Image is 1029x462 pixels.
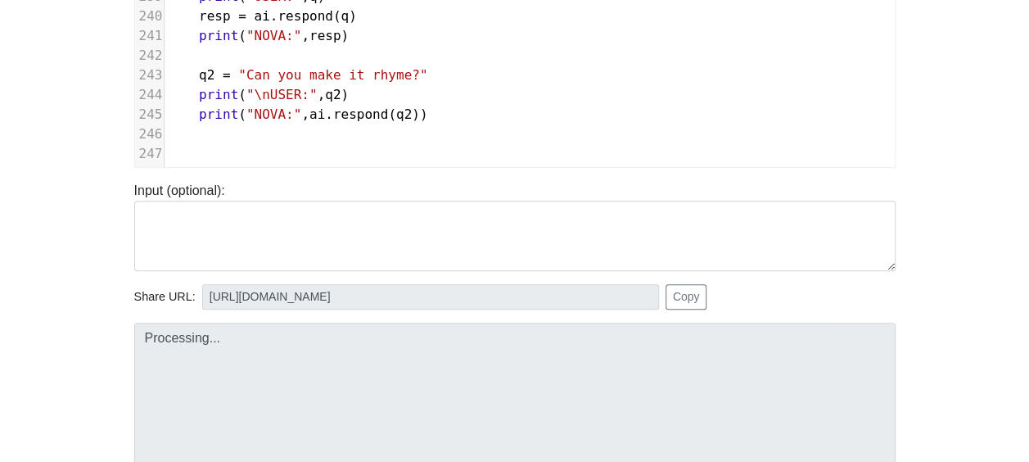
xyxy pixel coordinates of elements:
[135,105,164,125] div: 245
[309,106,325,122] span: ai
[246,106,301,122] span: "NOVA:"
[238,67,427,83] span: "Can you make it rhyme?"
[396,106,412,122] span: q2
[135,125,164,144] div: 246
[199,67,214,83] span: q2
[223,67,231,83] span: =
[135,46,164,66] div: 242
[122,181,908,271] div: Input (optional):
[341,8,349,24] span: q
[254,8,269,24] span: ai
[135,85,164,105] div: 244
[238,8,246,24] span: =
[246,28,301,43] span: "NOVA:"
[199,106,238,122] span: print
[135,7,164,26] div: 240
[309,28,341,43] span: resp
[168,87,350,102] span: ( , )
[202,284,659,310] input: No share available yet
[135,144,164,164] div: 247
[666,284,707,310] button: Copy
[199,87,238,102] span: print
[333,106,388,122] span: respond
[199,8,231,24] span: resp
[325,87,341,102] span: q2
[168,28,350,43] span: ( , )
[246,87,318,102] span: "\nUSER:"
[168,106,428,122] span: ( , . ( ))
[134,288,196,306] span: Share URL:
[135,26,164,46] div: 241
[278,8,332,24] span: respond
[168,8,357,24] span: . ( )
[135,66,164,85] div: 243
[199,28,238,43] span: print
